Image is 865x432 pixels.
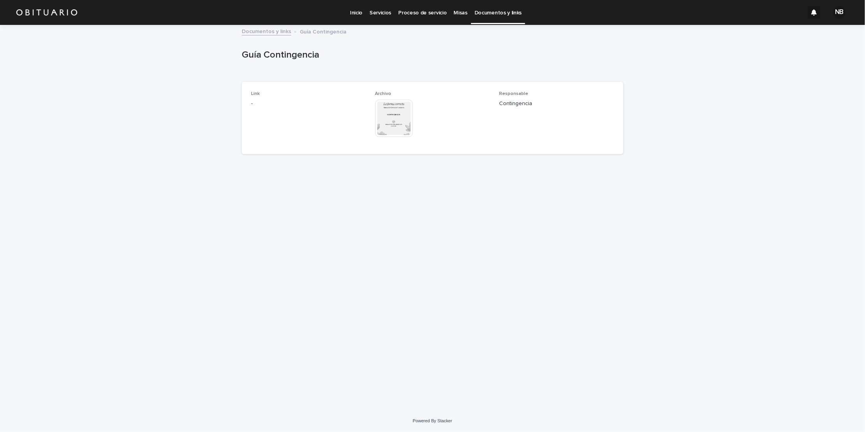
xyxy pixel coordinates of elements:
a: Documentos y links [242,26,291,35]
span: Responsable [499,91,528,96]
div: NB [833,6,846,19]
p: Guía Contingencia [300,27,346,35]
span: Link [251,91,260,96]
p: Guía Contingencia [242,49,620,61]
p: - [251,100,366,108]
a: Powered By Stacker [413,418,452,423]
img: HUM7g2VNRLqGMmR9WVqf [16,5,78,20]
p: Contingencia [499,100,614,108]
span: Archivo [375,91,392,96]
